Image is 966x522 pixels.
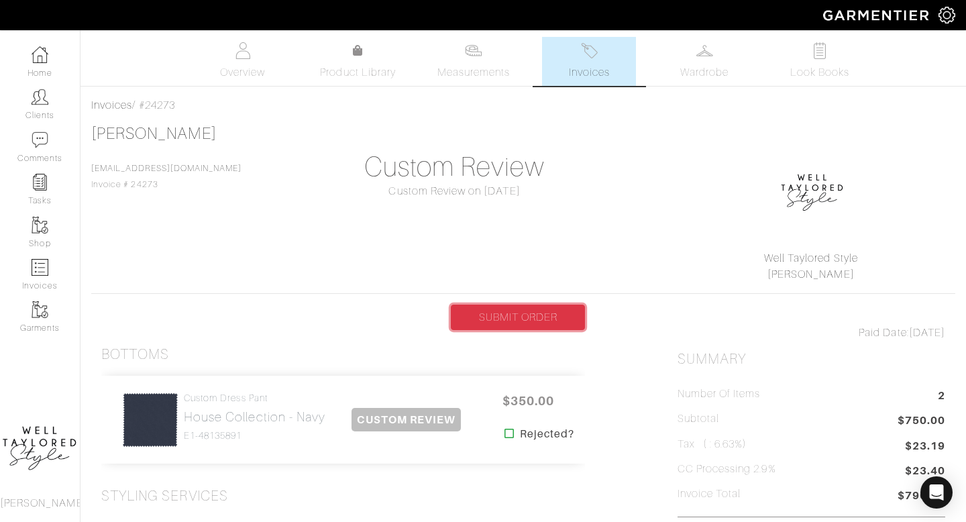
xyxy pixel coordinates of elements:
[122,392,178,448] img: 6Qydia3GB1wVQucSwpJzHymh
[451,305,585,330] a: SUBMIT ORDER
[680,64,729,81] span: Wardrobe
[101,346,169,363] h3: Bottoms
[767,268,855,280] a: [PERSON_NAME]
[773,37,867,86] a: Look Books
[196,37,290,86] a: Overview
[184,409,325,425] h2: House Collection - Navy
[32,132,48,148] img: comment-icon-a0a6a9ef722e966f86d9cbdc48e553b5cf19dbc54f86b18d962a5391bc8f6eb6.png
[678,351,945,368] h2: Summary
[790,64,850,81] span: Look Books
[520,426,574,442] strong: Rejected?
[812,42,828,59] img: todo-9ac3debb85659649dc8f770b8b6100bb5dab4b48dedcbae339e5042a72dfd3cc.svg
[311,43,405,81] a: Product Library
[91,97,955,113] div: / #24273
[91,99,132,111] a: Invoices
[234,42,251,59] img: basicinfo-40fd8af6dae0f16599ec9e87c0ef1c0a1fdea2edbe929e3d69a839185d80c458.svg
[91,164,241,173] a: [EMAIL_ADDRESS][DOMAIN_NAME]
[321,183,588,199] div: Custom Review on [DATE]
[581,42,598,59] img: orders-27d20c2124de7fd6de4e0e44c1d41de31381a507db9b33961299e4e07d508b8c.svg
[569,64,610,81] span: Invoices
[91,125,217,142] a: [PERSON_NAME]
[321,151,588,183] h1: Custom Review
[816,3,938,27] img: garmentier-logo-header-white-b43fb05a5012e4ada735d5af1a66efaba907eab6374d6393d1fbf88cb4ef424d.png
[220,64,265,81] span: Overview
[859,327,909,339] span: Paid Date:
[898,488,945,506] span: $796.59
[905,438,945,454] span: $23.19
[678,388,761,401] h5: Number of Items
[352,408,461,431] span: CUSTOM REVIEW
[32,174,48,191] img: reminder-icon-8004d30b9f0a5d33ae49ab947aed9ed385cf756f9e5892f1edd6e32f2345188e.png
[779,156,846,223] img: 1593278135251.png.png
[938,388,945,406] span: 2
[91,164,241,189] span: Invoice # 24273
[32,259,48,276] img: orders-icon-0abe47150d42831381b5fb84f609e132dff9fe21cb692f30cb5eec754e2cba89.png
[905,463,945,481] span: $23.40
[32,217,48,233] img: garments-icon-b7da505a4dc4fd61783c78ac3ca0ef83fa9d6f193b1c9dc38574b1d14d53ca28.png
[320,64,396,81] span: Product Library
[938,7,955,23] img: gear-icon-white-bd11855cb880d31180b6d7d6211b90ccbf57a29d726f0c71d8c61bd08dd39cc2.png
[542,37,636,86] a: Invoices
[678,325,945,341] div: [DATE]
[184,393,325,404] h4: Custom Dress Pant
[32,46,48,63] img: dashboard-icon-dbcd8f5a0b271acd01030246c82b418ddd0df26cd7fceb0bd07c9910d44c42f6.png
[696,42,713,59] img: wardrobe-487a4870c1b7c33e795ec22d11cfc2ed9d08956e64fb3008fe2437562e282088.svg
[920,476,953,509] div: Open Intercom Messenger
[678,488,741,501] h5: Invoice Total
[678,463,776,476] h5: CC Processing 2.9%
[764,252,858,264] a: Well Taylored Style
[465,42,482,59] img: measurements-466bbee1fd09ba9460f595b01e5d73f9e2bff037440d3c8f018324cb6cdf7a4a.svg
[678,438,747,451] h5: Tax ( : 6.63%)
[898,413,945,431] span: $750.00
[437,64,511,81] span: Measurements
[427,37,521,86] a: Measurements
[488,386,569,415] span: $350.00
[657,37,751,86] a: Wardrobe
[32,89,48,105] img: clients-icon-6bae9207a08558b7cb47a8932f037763ab4055f8c8b6bfacd5dc20c3e0201464.png
[184,430,325,441] h4: E1-48135891
[678,413,719,425] h5: Subtotal
[32,301,48,318] img: garments-icon-b7da505a4dc4fd61783c78ac3ca0ef83fa9d6f193b1c9dc38574b1d14d53ca28.png
[101,488,228,505] h3: Styling Services
[184,393,325,441] a: Custom Dress Pant House Collection - Navy E1-48135891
